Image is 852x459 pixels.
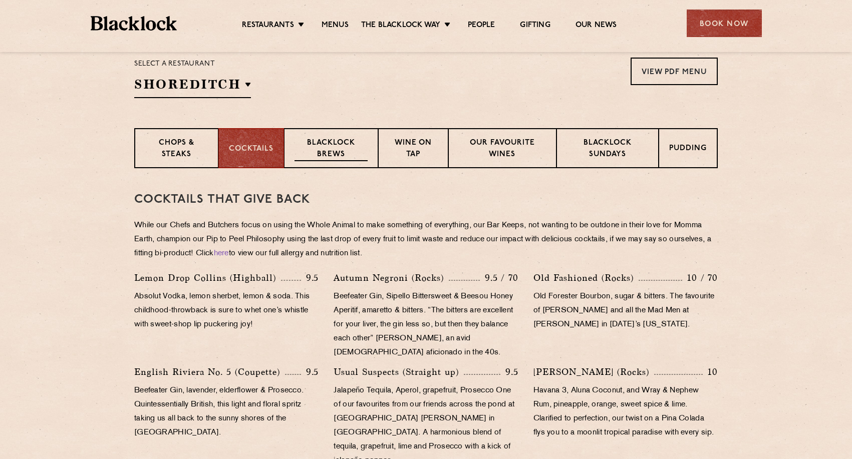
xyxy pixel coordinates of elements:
[134,193,718,206] h3: Cocktails That Give Back
[134,76,251,98] h2: Shoreditch
[295,138,368,161] p: Blacklock Brews
[500,365,518,378] p: 9.5
[242,21,294,32] a: Restaurants
[533,365,654,379] p: [PERSON_NAME] (Rocks)
[669,143,707,156] p: Pudding
[301,365,319,378] p: 9.5
[334,290,518,360] p: Beefeater Gin, Sipello Bittersweet & Beesou Honey Aperitif, amaretto & bitters. “The bitters are ...
[576,21,617,32] a: Our News
[134,290,319,332] p: Absolut Vodka, lemon sherbet, lemon & soda. This childhood-throwback is sure to whet one’s whistl...
[91,16,177,31] img: BL_Textured_Logo-footer-cropped.svg
[334,365,464,379] p: Usual Suspects (Straight up)
[134,271,281,285] p: Lemon Drop Collins (Highball)
[567,138,648,161] p: Blacklock Sundays
[389,138,438,161] p: Wine on Tap
[134,219,718,261] p: While our Chefs and Butchers focus on using the Whole Animal to make something of everything, our...
[703,365,718,378] p: 10
[687,10,762,37] div: Book Now
[468,21,495,32] a: People
[334,271,449,285] p: Autumn Negroni (Rocks)
[229,144,273,155] p: Cocktails
[322,21,349,32] a: Menus
[533,290,718,332] p: Old Forester Bourbon, sugar & bitters. The favourite of [PERSON_NAME] and all the Mad Men at [PER...
[145,138,208,161] p: Chops & Steaks
[631,58,718,85] a: View PDF Menu
[682,271,718,284] p: 10 / 70
[480,271,518,284] p: 9.5 / 70
[134,58,251,71] p: Select a restaurant
[134,384,319,440] p: Beefeater Gin, lavender, elderflower & Prosecco. Quintessentially British, this light and floral ...
[301,271,319,284] p: 9.5
[459,138,545,161] p: Our favourite wines
[533,271,639,285] p: Old Fashioned (Rocks)
[520,21,550,32] a: Gifting
[533,384,718,440] p: Havana 3, Aluna Coconut, and Wray & Nephew Rum, pineapple, orange, sweet spice & lime. Clarified ...
[134,365,285,379] p: English Riviera No. 5 (Coupette)
[214,250,229,257] a: here
[361,21,440,32] a: The Blacklock Way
